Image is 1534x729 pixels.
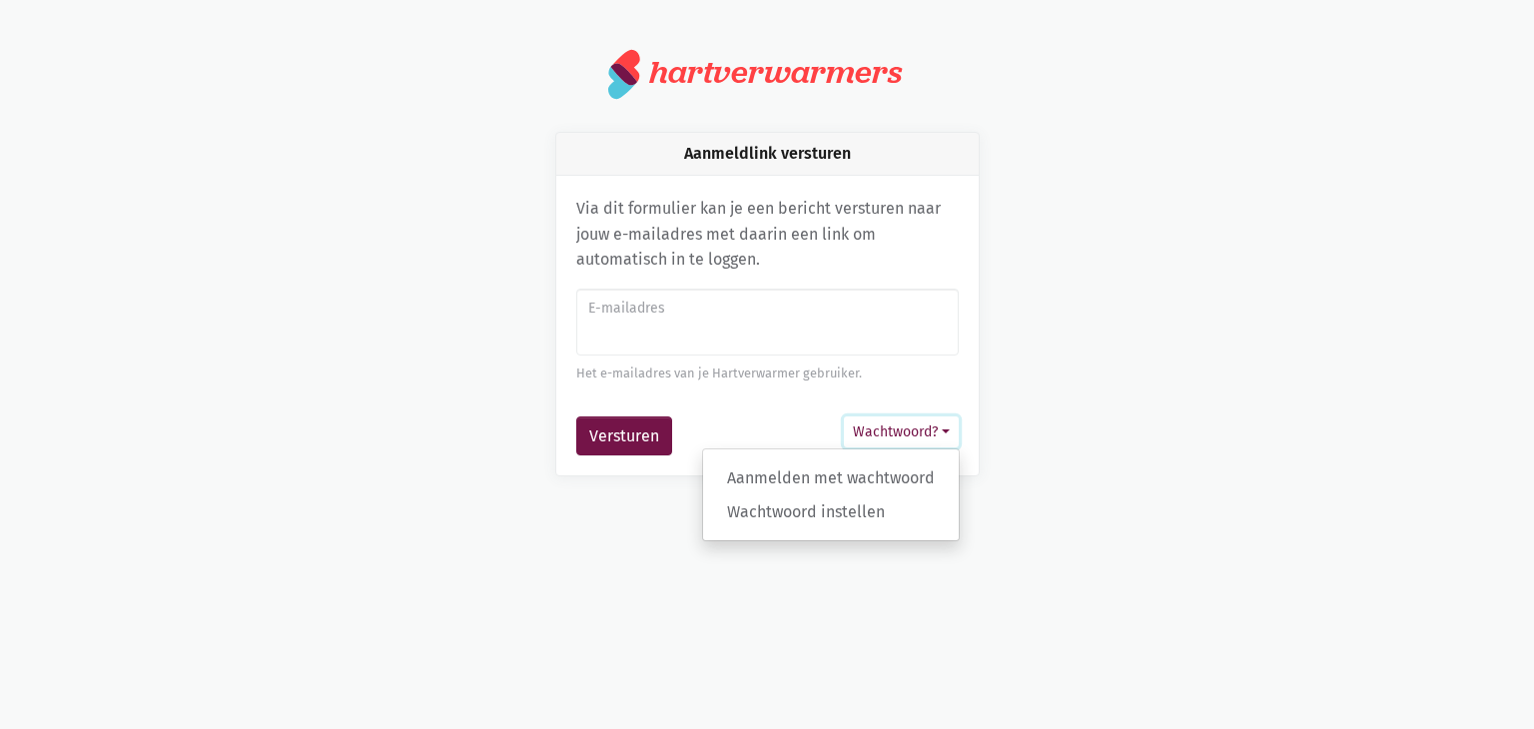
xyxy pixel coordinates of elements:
a: Wachtwoord instellen [703,494,959,528]
a: Aanmelden met wachtwoord [703,461,959,495]
img: logo.svg [608,48,641,100]
div: Aanmeldlink versturen [556,133,979,176]
a: hartverwarmers [608,48,926,100]
div: Wachtwoord? [702,448,960,541]
button: Wachtwoord? [844,416,959,447]
form: Aanmeldlink versturen [576,289,959,456]
p: Via dit formulier kan je een bericht versturen naar jouw e-mailadres met daarin een link om autom... [576,196,959,273]
button: Versturen [576,416,672,456]
div: hartverwarmers [649,54,902,91]
div: Het e-mailadres van je Hartverwarmer gebruiker. [576,364,959,383]
label: E-mailadres [588,298,945,320]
